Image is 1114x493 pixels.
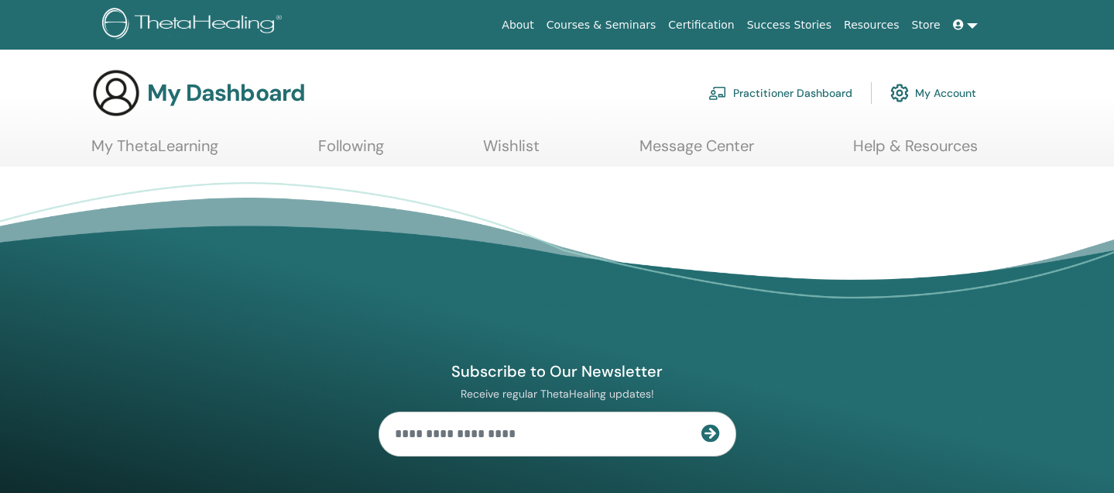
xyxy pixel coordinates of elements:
a: About [495,11,540,40]
a: Wishlist [483,136,540,167]
a: Following [318,136,384,167]
a: Success Stories [741,11,838,40]
img: cog.svg [890,80,909,106]
img: chalkboard-teacher.svg [708,86,727,100]
img: generic-user-icon.jpg [91,68,141,118]
h4: Subscribe to Our Newsletter [379,361,736,381]
h3: My Dashboard [147,79,305,107]
a: Practitioner Dashboard [708,76,852,110]
a: Certification [662,11,740,40]
a: Help & Resources [853,136,978,167]
a: My ThetaLearning [91,136,218,167]
a: Courses & Seminars [540,11,663,40]
a: My Account [890,76,976,110]
p: Receive regular ThetaHealing updates! [379,387,736,401]
a: Resources [838,11,906,40]
a: Store [906,11,947,40]
img: logo.png [102,8,287,43]
a: Message Center [639,136,754,167]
